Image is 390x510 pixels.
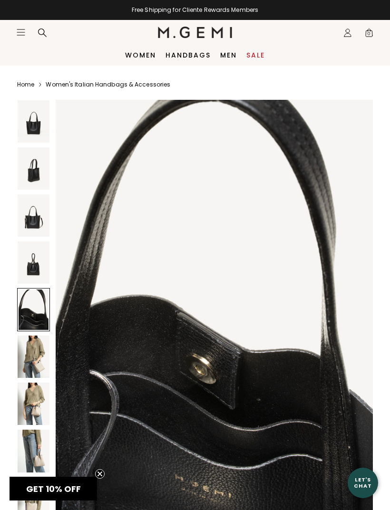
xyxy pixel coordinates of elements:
img: The Lola Small Convertible Tote [18,430,49,472]
button: Close teaser [95,469,105,479]
img: The Lola Small Convertible Tote [18,241,49,284]
a: Men [220,51,237,59]
img: M.Gemi [158,27,233,38]
img: The Lola Small Convertible Tote [18,147,49,190]
a: Women's Italian Handbags & Accessories [46,81,170,88]
a: Sale [246,51,265,59]
a: Handbags [166,51,211,59]
button: Open site menu [16,28,26,37]
img: The Lola Small Convertible Tote [18,336,49,378]
span: 0 [364,30,374,39]
img: The Lola Small Convertible Tote [18,194,49,237]
img: The Lola Small Convertible Tote [18,383,49,425]
a: Home [17,81,34,88]
div: GET 10% OFFClose teaser [10,477,97,500]
span: GET 10% OFF [26,483,81,495]
a: Women [125,51,156,59]
img: The Lola Small Convertible Tote [18,100,49,143]
div: Let's Chat [348,477,378,489]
